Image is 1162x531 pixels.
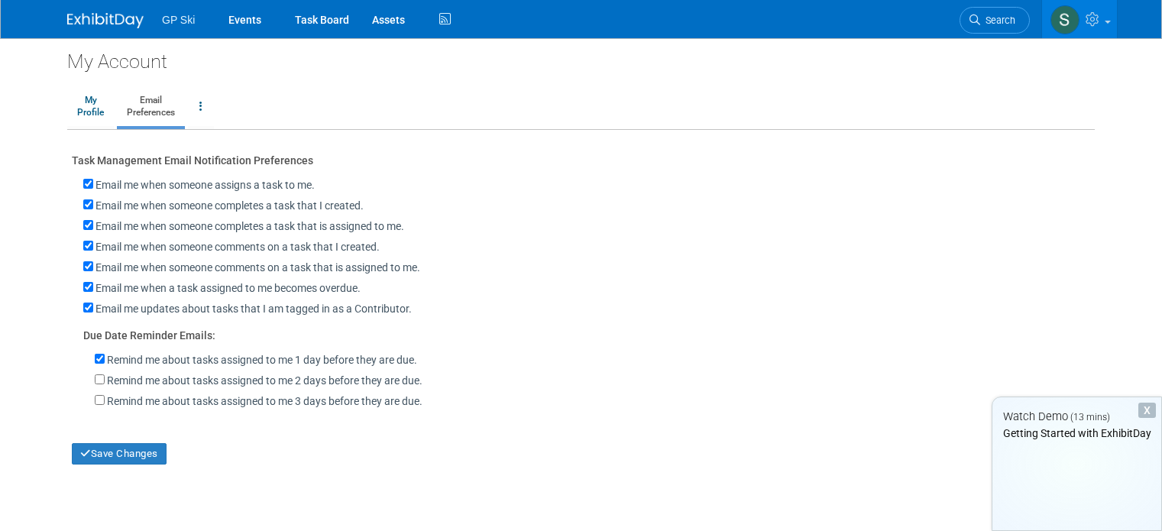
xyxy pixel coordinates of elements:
[72,443,167,465] button: Save Changes
[67,88,114,126] a: MyProfile
[980,15,1015,26] span: Search
[992,426,1161,441] div: Getting Started with ExhibitDay
[960,7,1030,34] a: Search
[107,373,422,388] label: Remind me about tasks assigned to me 2 days before they are due.
[162,14,195,26] span: GP Ski
[95,177,315,193] label: Email me when someone assigns a task to me.
[67,13,144,28] img: ExhibitDay
[72,149,1090,168] div: Task Management Email Notification Preferences
[992,409,1161,425] div: Watch Demo
[1070,412,1110,423] span: (13 mins)
[95,301,412,316] label: Email me updates about tasks that I am tagged in as a Contributor.
[1050,5,1079,34] img: Susan Elmer
[107,393,422,409] label: Remind me about tasks assigned to me 3 days before they are due.
[117,88,185,126] a: EmailPreferences
[1138,403,1156,418] div: Dismiss
[67,38,1095,75] div: My Account
[95,280,361,296] label: Email me when a task assigned to me becomes overdue.
[83,320,1090,343] div: Due Date Reminder Emails:
[95,239,380,254] label: Email me when someone comments on a task that I created.
[95,260,420,275] label: Email me when someone comments on a task that is assigned to me.
[95,219,404,234] label: Email me when someone completes a task that is assigned to me.
[107,352,417,367] label: Remind me about tasks assigned to me 1 day before they are due.
[95,198,364,213] label: Email me when someone completes a task that I created.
